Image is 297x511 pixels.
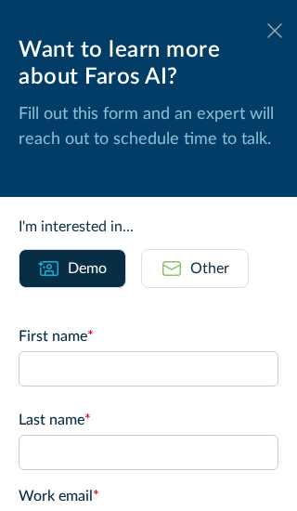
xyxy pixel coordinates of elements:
[190,257,229,280] div: Other
[19,325,278,347] label: First name
[68,257,107,280] div: Demo
[19,409,278,431] label: Last name
[19,37,278,91] div: Want to learn more about Faros AI?
[19,216,278,238] div: I'm interested in...
[19,102,278,152] p: Fill out this form and an expert will reach out to schedule time to talk.
[19,485,278,507] label: Work email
